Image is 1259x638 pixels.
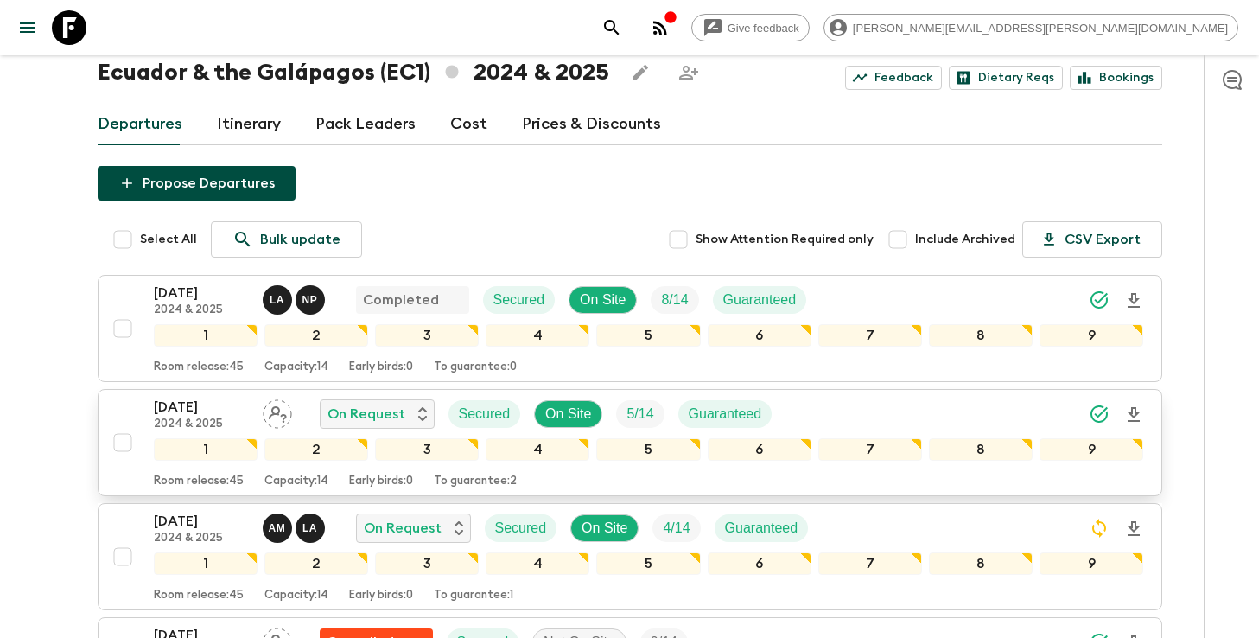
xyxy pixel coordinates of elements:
div: 4 [486,552,589,575]
div: 2 [264,552,368,575]
span: Show Attention Required only [696,231,874,248]
p: [DATE] [154,511,249,532]
span: Select All [140,231,197,248]
p: Secured [495,518,547,539]
button: [DATE]2024 & 2025Assign pack leaderOn RequestSecuredOn SiteTrip FillGuaranteed123456789Room relea... [98,389,1162,496]
div: 5 [596,324,700,347]
p: Secured [493,290,545,310]
button: CSV Export [1022,221,1162,258]
span: [PERSON_NAME][EMAIL_ADDRESS][PERSON_NAME][DOMAIN_NAME] [843,22,1237,35]
p: Room release: 45 [154,589,244,603]
a: Pack Leaders [315,104,416,145]
svg: Synced Successfully [1089,290,1110,310]
svg: Download Onboarding [1123,290,1144,311]
div: 7 [818,552,922,575]
div: On Site [534,400,602,428]
div: 3 [375,552,479,575]
p: On Site [580,290,626,310]
svg: Sync Required - Changes detected [1089,518,1110,539]
div: 1 [154,552,258,575]
button: [DATE]2024 & 2025Alex Manzaba - Mainland, Luis Altamirano - GalapagosOn RequestSecuredOn SiteTrip... [98,503,1162,610]
p: Early birds: 0 [349,589,413,603]
div: 2 [264,324,368,347]
div: 5 [596,552,700,575]
div: 4 [486,438,589,461]
div: 1 [154,324,258,347]
h1: Ecuador & the Galápagos (EC1) 2024 & 2025 [98,55,609,90]
button: Propose Departures [98,166,296,201]
p: Secured [459,404,511,424]
p: On Request [364,518,442,539]
div: 2 [264,438,368,461]
a: Dietary Reqs [949,66,1063,90]
div: 8 [929,438,1033,461]
a: Itinerary [217,104,281,145]
span: Give feedback [718,22,809,35]
p: 4 / 14 [663,518,690,539]
p: Capacity: 14 [264,475,328,488]
div: 6 [708,552,811,575]
p: Guaranteed [723,290,797,310]
div: [PERSON_NAME][EMAIL_ADDRESS][PERSON_NAME][DOMAIN_NAME] [823,14,1238,41]
p: Capacity: 14 [264,360,328,374]
div: 9 [1040,552,1143,575]
p: 5 / 14 [626,404,653,424]
a: Bookings [1070,66,1162,90]
p: Room release: 45 [154,475,244,488]
a: Prices & Discounts [522,104,661,145]
p: L A [302,521,317,535]
button: AMLA [263,514,328,543]
div: Trip Fill [652,514,700,542]
span: Alex Manzaba - Mainland, Luis Altamirano - Galapagos [263,519,328,533]
div: 9 [1040,438,1143,461]
button: [DATE]2024 & 2025Luis Altamirano - Galapagos, Natalia Pesantes - MainlandCompletedSecuredOn SiteT... [98,275,1162,382]
div: Secured [483,286,556,314]
p: 8 / 14 [661,290,688,310]
p: 2024 & 2025 [154,418,249,431]
p: On Site [545,404,591,424]
div: Secured [448,400,521,428]
a: Departures [98,104,182,145]
a: Cost [450,104,487,145]
p: Room release: 45 [154,360,244,374]
div: Trip Fill [651,286,698,314]
p: Capacity: 14 [264,589,328,603]
div: Secured [485,514,557,542]
div: 9 [1040,324,1143,347]
span: Share this itinerary [671,55,706,90]
div: 8 [929,324,1033,347]
p: Early birds: 0 [349,360,413,374]
button: menu [10,10,45,45]
p: Early birds: 0 [349,475,413,488]
p: 2024 & 2025 [154,303,249,317]
p: To guarantee: 1 [434,589,513,603]
div: Trip Fill [616,400,664,428]
svg: Download Onboarding [1123,405,1144,425]
div: 6 [708,324,811,347]
div: 3 [375,324,479,347]
a: Feedback [845,66,942,90]
button: Edit this itinerary [623,55,658,90]
a: Bulk update [211,221,362,258]
p: A M [269,521,286,535]
div: 7 [818,324,922,347]
p: [DATE] [154,283,249,303]
div: On Site [569,286,637,314]
svg: Synced Successfully [1089,404,1110,424]
button: search adventures [595,10,629,45]
p: [DATE] [154,397,249,418]
div: 3 [375,438,479,461]
span: Assign pack leader [263,405,292,418]
div: 4 [486,324,589,347]
div: 7 [818,438,922,461]
p: To guarantee: 0 [434,360,517,374]
p: Guaranteed [725,518,798,539]
p: To guarantee: 2 [434,475,517,488]
span: Luis Altamirano - Galapagos, Natalia Pesantes - Mainland [263,290,328,304]
div: 1 [154,438,258,461]
div: On Site [570,514,639,542]
p: On Site [582,518,627,539]
div: 8 [929,552,1033,575]
div: 5 [596,438,700,461]
svg: Download Onboarding [1123,519,1144,539]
